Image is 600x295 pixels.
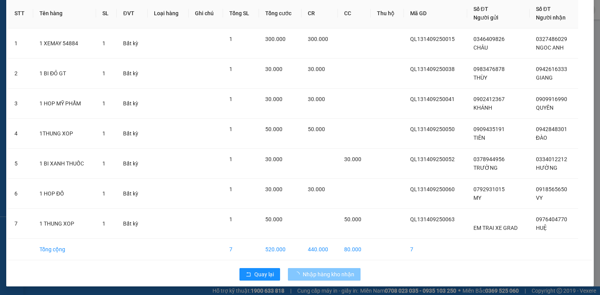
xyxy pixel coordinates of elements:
[536,216,567,222] span: 0976404770
[473,135,485,141] span: TIÊN
[473,14,498,21] span: Người gửi
[410,186,455,192] span: QL131409250060
[265,96,282,102] span: 30.000
[102,220,105,227] span: 1
[229,36,232,42] span: 1
[473,96,505,102] span: 0902412367
[229,96,232,102] span: 1
[536,156,567,162] span: 0334012212
[473,195,481,201] span: MY
[536,195,543,201] span: VY
[410,66,455,72] span: QL131409250038
[536,96,567,102] span: 0909916990
[33,149,96,179] td: 1 BI XANH THUỐC
[473,105,492,111] span: KHÁNH
[473,44,488,51] span: CHÂU
[473,186,505,192] span: 0792931015
[239,268,280,281] button: rollbackQuay lại
[536,36,567,42] span: 0327486029
[288,268,361,281] button: Nhập hàng kho nhận
[303,270,354,279] span: Nhập hàng kho nhận
[344,216,361,222] span: 50.000
[536,165,557,171] span: HƯỜNG
[102,130,105,137] span: 1
[8,59,33,89] td: 2
[265,156,282,162] span: 30.000
[536,225,547,231] span: HUỆ
[410,96,455,102] span: QL131409250041
[410,156,455,162] span: QL131409250052
[33,89,96,119] td: 1 HOP MỸ PHẨM
[265,126,282,132] span: 50.000
[102,40,105,46] span: 1
[473,75,487,81] span: THÙY
[33,179,96,209] td: 1 HOP ĐỒ
[536,66,567,72] span: 0942616333
[302,239,338,260] td: 440.000
[117,179,147,209] td: Bất kỳ
[473,6,488,12] span: Số ĐT
[473,36,505,42] span: 0346409826
[102,70,105,76] span: 1
[117,59,147,89] td: Bất kỳ
[8,119,33,149] td: 4
[229,66,232,72] span: 1
[117,209,147,239] td: Bất kỳ
[536,6,551,12] span: Số ĐT
[117,89,147,119] td: Bất kỳ
[344,156,361,162] span: 30.000
[308,96,325,102] span: 30.000
[8,89,33,119] td: 3
[229,186,232,192] span: 1
[33,209,96,239] td: 1 THUNG XOP
[265,66,282,72] span: 30.000
[473,156,505,162] span: 0378944956
[33,28,96,59] td: 1 XEMAY 54884
[536,126,567,132] span: 0942848301
[536,14,566,21] span: Người nhận
[308,126,325,132] span: 50.000
[8,149,33,179] td: 5
[117,149,147,179] td: Bất kỳ
[254,270,274,279] span: Quay lại
[473,66,505,72] span: 0983476878
[102,160,105,167] span: 1
[410,126,455,132] span: QL131409250050
[33,239,96,260] td: Tổng cộng
[536,135,547,141] span: ĐÀO
[229,126,232,132] span: 1
[33,119,96,149] td: 1THUNG XOP
[404,239,467,260] td: 7
[8,179,33,209] td: 6
[473,165,498,171] span: TRƯỜNG
[308,186,325,192] span: 30.000
[536,186,567,192] span: 0918565650
[536,75,553,81] span: GIANG
[265,36,286,42] span: 300.000
[8,28,33,59] td: 1
[246,272,251,278] span: rollback
[473,126,505,132] span: 0909435191
[410,216,455,222] span: QL131409250063
[308,66,325,72] span: 30.000
[265,186,282,192] span: 30.000
[536,105,554,111] span: QUYÊN
[294,272,303,277] span: loading
[229,216,232,222] span: 1
[8,209,33,239] td: 7
[259,239,302,260] td: 520.000
[229,156,232,162] span: 1
[536,44,564,51] span: NGOC ANH
[223,239,259,260] td: 7
[338,239,371,260] td: 80.000
[410,36,455,42] span: QL131409250015
[117,28,147,59] td: Bất kỳ
[265,216,282,222] span: 50.000
[117,119,147,149] td: Bất kỳ
[102,190,105,197] span: 1
[308,36,328,42] span: 300.000
[102,100,105,107] span: 1
[473,225,518,231] span: EM TRAI XE GRAD
[33,59,96,89] td: 1 BI ĐỎ GT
